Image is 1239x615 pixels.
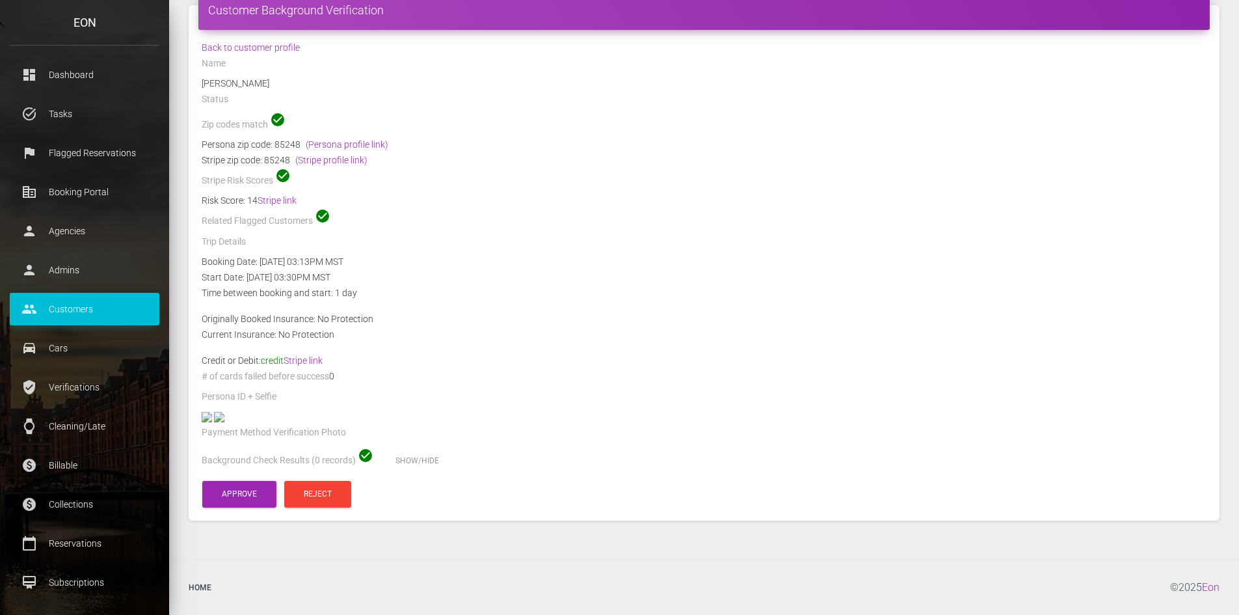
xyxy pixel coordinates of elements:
[10,293,159,325] a: people Customers
[20,573,150,592] p: Subscriptions
[202,454,356,467] label: Background Check Results (0 records)
[20,338,150,358] p: Cars
[20,182,150,202] p: Booking Portal
[20,417,150,436] p: Cleaning/Late
[20,104,150,124] p: Tasks
[20,65,150,85] p: Dashboard
[315,208,330,224] span: check_circle
[202,137,1206,152] div: Persona zip code: 85248
[295,155,367,165] a: (Stripe profile link)
[1202,581,1219,594] a: Eon
[10,371,159,403] a: verified_user Verifications
[1170,570,1229,605] div: © 2025
[10,410,159,443] a: watch Cleaning/Late
[202,193,1206,208] div: Risk Score: 14
[10,488,159,521] a: paid Collections
[10,254,159,286] a: person Admins
[202,390,276,403] label: Persona ID + Selfie
[20,377,150,397] p: Verifications
[20,534,150,553] p: Reservations
[10,449,159,482] a: paid Billable
[192,254,1216,269] div: Booking Date: [DATE] 03:13PM MST
[20,260,150,280] p: Admins
[270,112,286,128] span: check_circle
[20,221,150,241] p: Agencies
[20,495,150,514] p: Collections
[202,412,212,422] img: persona_camera_1758753882358.jpg
[192,75,1216,91] div: [PERSON_NAME]
[284,355,323,366] a: Stripe link
[10,176,159,208] a: corporate_fare Booking Portal
[202,426,346,439] label: Payment Method Verification Photo
[261,355,323,366] span: credit
[376,448,459,474] button: Show/Hide
[10,215,159,247] a: person Agencies
[20,299,150,319] p: Customers
[284,481,351,508] button: Reject
[192,269,1216,285] div: Start Date: [DATE] 03:30PM MST
[192,327,1216,342] div: Current Insurance: No Protection
[202,118,268,131] label: Zip codes match
[208,2,1200,18] h4: Customer Background Verification
[202,481,276,508] button: Approve
[10,527,159,560] a: calendar_today Reservations
[202,57,226,70] label: Name
[358,448,373,463] span: check_circle
[20,456,150,475] p: Billable
[192,368,1216,389] div: 0
[214,412,224,422] img: cd1720-legacy-shared-us-central1%2Fselfiefile%2Fimage%2F968163241%2Fshrine_processed%2Fbd792d692c...
[192,311,1216,327] div: Originally Booked Insurance: No Protection
[192,285,1216,301] div: Time between booking and start: 1 day
[306,139,388,150] a: (Persona profile link)
[202,215,313,228] label: Related Flagged Customers
[10,59,159,91] a: dashboard Dashboard
[20,143,150,163] p: Flagged Reservations
[10,566,159,599] a: card_membership Subscriptions
[202,42,300,53] a: Back to customer profile
[275,168,291,184] span: check_circle
[10,98,159,130] a: task_alt Tasks
[10,332,159,364] a: drive_eta Cars
[202,93,228,106] label: Status
[192,353,1216,368] div: Credit or Debit:
[202,236,246,249] label: Trip Details
[202,152,1206,168] div: Stripe zip code: 85248
[258,195,297,206] a: Stripe link
[202,174,273,187] label: Stripe Risk Scores
[179,570,221,605] a: Home
[202,370,329,383] label: # of cards failed before success
[10,137,159,169] a: flag Flagged Reservations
